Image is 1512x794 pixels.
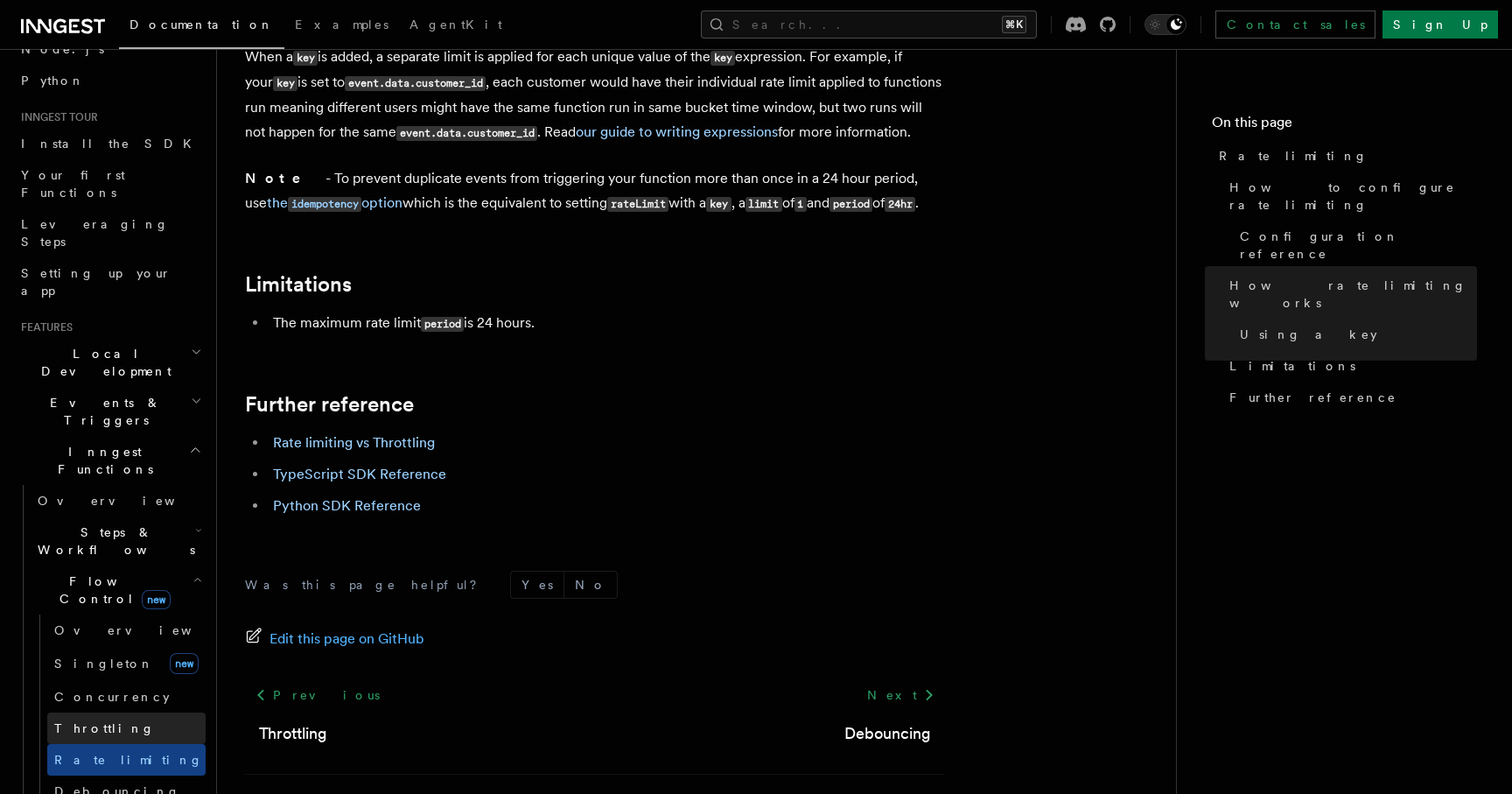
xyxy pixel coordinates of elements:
[31,523,195,559] span: Steps & Workflows
[54,690,170,704] span: Concurrency
[267,194,402,211] a: theidempotencyoption
[54,721,155,735] span: Throttling
[170,653,199,674] span: new
[710,51,735,66] code: key
[1212,140,1477,172] a: Rate limiting
[399,5,513,47] a: AgentKit
[1229,389,1396,406] span: Further reference
[268,311,945,336] li: The maximum rate limit is 24 hours.
[14,65,206,96] a: Python
[706,197,731,212] code: key
[245,166,945,216] p: - To prevent duplicate events from triggering your function more than once in a 24 hour period, u...
[14,394,191,429] span: Events & Triggers
[54,623,234,637] span: Overview
[295,18,388,32] span: Examples
[701,11,1037,39] button: Search...⌘K
[273,466,446,482] a: TypeScript SDK Reference
[14,345,191,380] span: Local Development
[54,753,203,767] span: Rate limiting
[47,681,206,713] a: Concurrency
[1222,172,1477,221] a: How to configure rate limiting
[745,197,782,212] code: limit
[14,128,206,159] a: Install the SDK
[857,679,945,711] a: Next
[14,33,206,65] a: Node.js
[421,317,464,332] code: period
[245,679,389,711] a: Previous
[1233,319,1477,350] a: Using a key
[829,197,872,212] code: period
[1212,112,1477,140] h4: On this page
[245,45,945,145] p: When a is added, a separate limit is applied for each unique value of the expression. For example...
[14,436,206,485] button: Inngest Functions
[396,126,537,141] code: event.data.customer_id
[1222,350,1477,382] a: Limitations
[1233,221,1477,270] a: Configuration reference
[1002,16,1026,33] kbd: ⌘K
[844,721,931,746] a: Debouncing
[409,18,502,32] span: AgentKit
[21,137,202,151] span: Install the SDK
[14,387,206,436] button: Events & Triggers
[21,74,85,88] span: Python
[1222,382,1477,413] a: Further reference
[119,5,284,49] a: Documentation
[47,646,206,681] a: Singletonnew
[293,51,318,66] code: key
[511,572,563,598] button: Yes
[1382,11,1498,39] a: Sign Up
[1240,326,1377,343] span: Using a key
[14,338,206,387] button: Local Development
[564,572,617,598] button: No
[576,123,778,140] a: our guide to writing expressions
[245,170,325,186] strong: Note
[31,516,206,566] button: Steps & Workflows
[273,434,435,451] a: Rate limiting vs Throttling
[1229,357,1355,375] span: Limitations
[31,573,192,608] span: Flow Control
[1222,270,1477,319] a: How rate limiting works
[21,42,104,56] span: Node.js
[1240,228,1477,263] span: Configuration reference
[14,208,206,257] a: Leveraging Steps
[14,110,98,124] span: Inngest tour
[1229,277,1477,312] span: How rate limiting works
[284,5,399,47] a: Examples
[245,627,424,651] a: Edit this page on GitHub
[1144,14,1186,35] button: Toggle dark mode
[273,497,421,514] a: Python SDK Reference
[142,590,171,609] span: new
[47,744,206,776] a: Rate limiting
[607,197,668,212] code: rateLimit
[259,721,327,746] a: Throttling
[273,76,297,91] code: key
[345,76,486,91] code: event.data.customer_id
[47,615,206,646] a: Overview
[269,627,424,651] span: Edit this page on GitHub
[14,443,189,478] span: Inngest Functions
[885,197,915,212] code: 24hr
[245,272,352,297] a: Limitations
[14,257,206,306] a: Setting up your app
[54,657,154,671] span: Singleton
[21,266,171,298] span: Setting up your app
[21,217,169,249] span: Leveraging Steps
[31,566,206,615] button: Flow Controlnew
[14,320,73,334] span: Features
[1215,11,1375,39] a: Contact sales
[794,197,807,212] code: 1
[14,159,206,208] a: Your first Functions
[288,197,361,212] code: idempotency
[1229,179,1477,214] span: How to configure rate limiting
[38,494,218,508] span: Overview
[245,392,414,417] a: Further reference
[129,18,274,32] span: Documentation
[31,485,206,516] a: Overview
[245,576,489,594] p: Was this page helpful?
[21,168,125,200] span: Your first Functions
[47,713,206,744] a: Throttling
[1219,147,1368,165] span: Rate limiting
